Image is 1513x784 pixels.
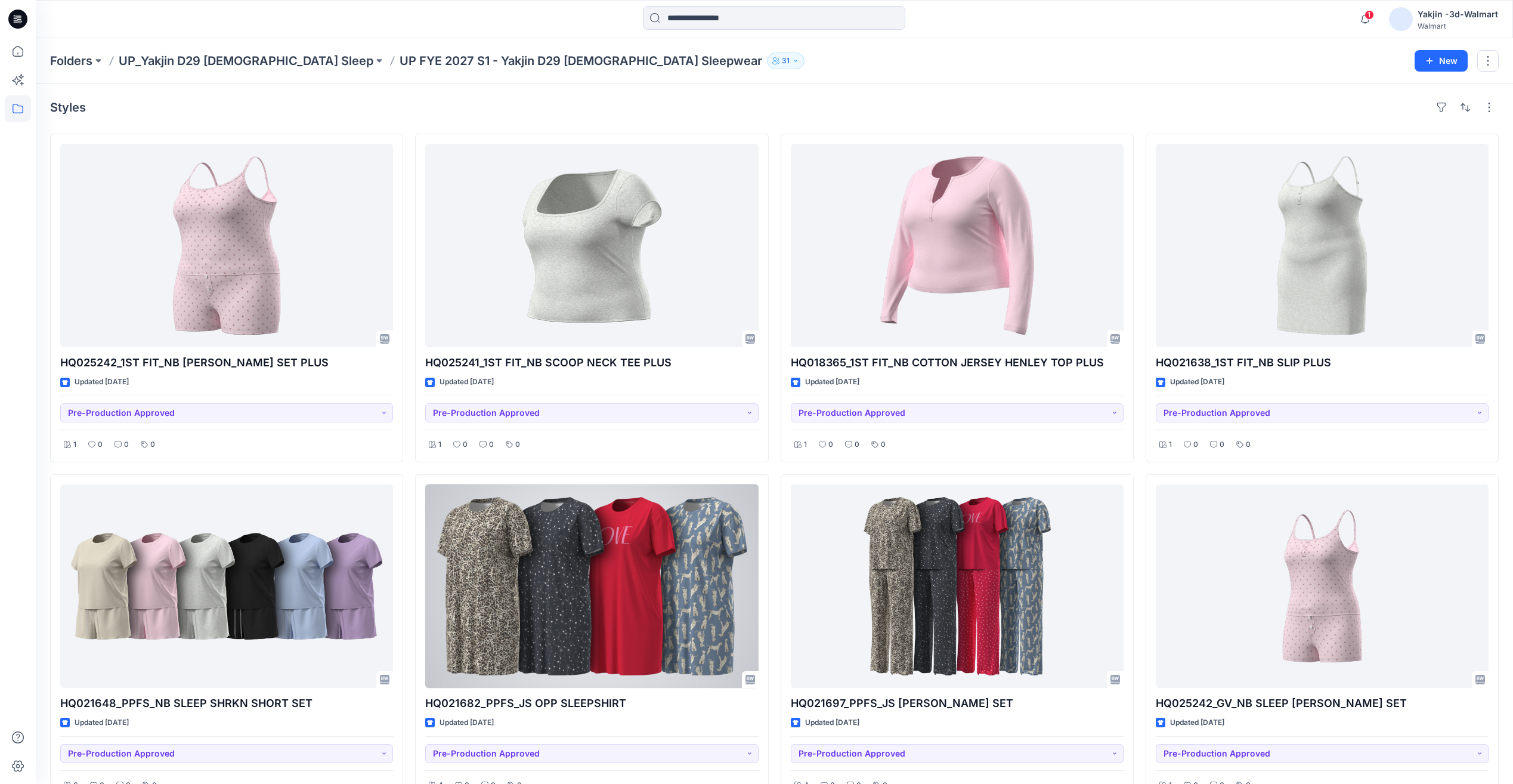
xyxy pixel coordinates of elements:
p: HQ025241_1ST FIT_NB SCOOP NECK TEE PLUS [425,354,758,371]
p: Updated [DATE] [440,376,494,388]
div: Walmart [1418,21,1498,30]
p: 0 [463,439,468,451]
a: HQ018365_1ST FIT_NB COTTON JERSEY HENLEY TOP PLUS [791,144,1124,347]
p: 0 [881,439,886,451]
p: Updated [DATE] [805,376,859,388]
p: 0 [515,439,520,451]
p: HQ025242_1ST FIT_NB [PERSON_NAME] SET PLUS [60,354,393,371]
a: HQ021697_PPFS_JS OPP PJ SET [791,484,1124,688]
p: 0 [828,439,833,451]
p: 1 [1169,439,1172,451]
button: New [1415,50,1468,72]
h4: Styles [50,100,86,115]
p: HQ025242_GV_NB SLEEP [PERSON_NAME] SET [1156,695,1489,712]
a: UP_Yakjin D29 [DEMOGRAPHIC_DATA] Sleep [119,53,373,69]
p: HQ021648_PPFS_NB SLEEP SHRKN SHORT SET [60,695,393,712]
p: HQ021682_PPFS_JS OPP SLEEPSHIRT [425,695,758,712]
p: 0 [124,439,129,451]
a: HQ021682_PPFS_JS OPP SLEEPSHIRT [425,484,758,688]
p: Updated [DATE] [75,376,129,388]
span: 1 [1365,10,1374,20]
p: 0 [150,439,155,451]
p: 1 [73,439,76,451]
p: 0 [1220,439,1224,451]
p: 1 [438,439,441,451]
a: HQ025241_1ST FIT_NB SCOOP NECK TEE PLUS [425,144,758,347]
p: 0 [1193,439,1198,451]
a: HQ025242_1ST FIT_NB CAMI BOXER SET PLUS [60,144,393,347]
p: 0 [98,439,103,451]
p: 0 [489,439,494,451]
p: Updated [DATE] [440,717,494,729]
img: avatar [1389,7,1413,31]
p: 31 [782,54,790,67]
p: Updated [DATE] [1170,376,1224,388]
button: 31 [767,53,805,69]
p: Updated [DATE] [1170,717,1224,729]
p: Updated [DATE] [75,717,129,729]
p: HQ018365_1ST FIT_NB COTTON JERSEY HENLEY TOP PLUS [791,354,1124,371]
a: HQ025242_GV_NB SLEEP CAMI BOXER SET [1156,484,1489,688]
div: Yakjin -3d-Walmart [1418,7,1498,21]
a: HQ021648_PPFS_NB SLEEP SHRKN SHORT SET [60,484,393,688]
p: 0 [855,439,859,451]
a: HQ021638_1ST FIT_NB SLIP PLUS [1156,144,1489,347]
p: 0 [1246,439,1251,451]
p: 1 [804,439,807,451]
a: Folders [50,53,92,69]
p: HQ021697_PPFS_JS [PERSON_NAME] SET [791,695,1124,712]
p: UP FYE 2027 S1 - Yakjin D29 [DEMOGRAPHIC_DATA] Sleepwear [400,53,762,69]
p: HQ021638_1ST FIT_NB SLIP PLUS [1156,354,1489,371]
p: Updated [DATE] [805,717,859,729]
